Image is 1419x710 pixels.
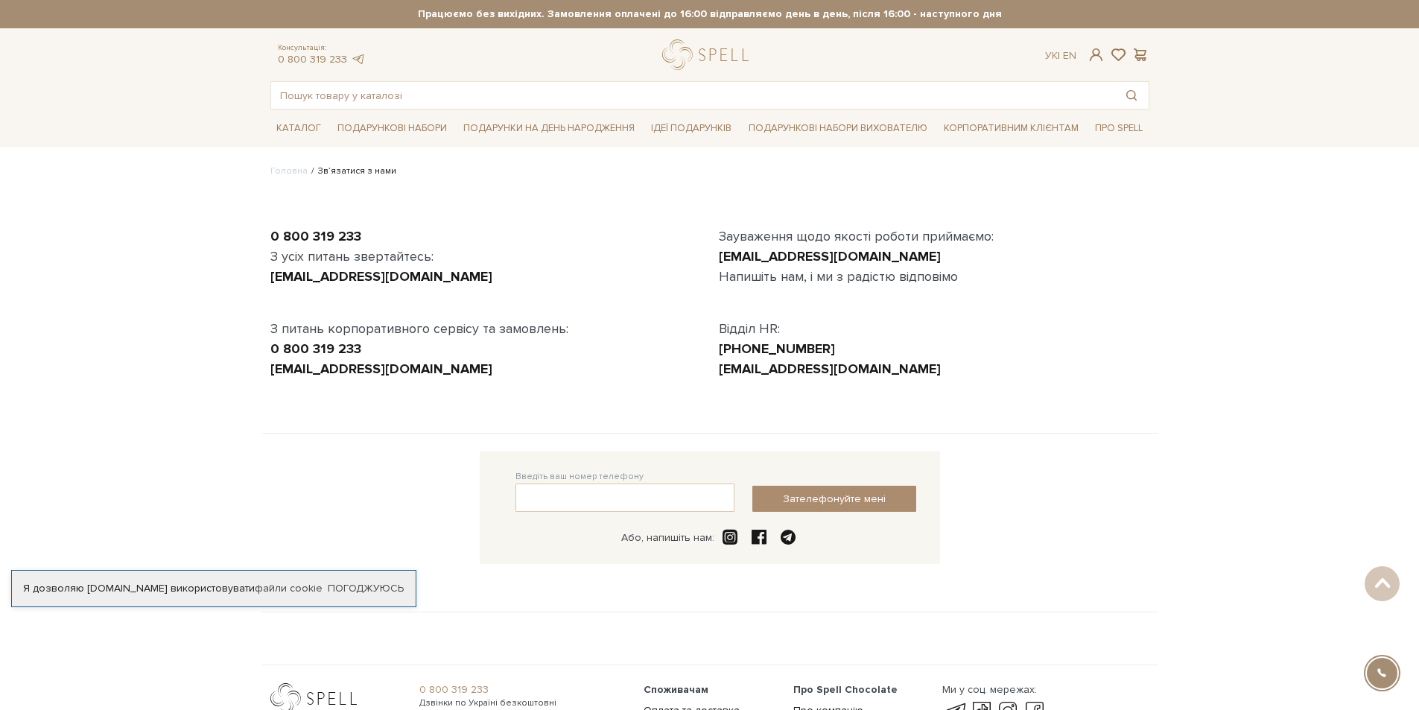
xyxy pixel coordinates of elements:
[743,115,933,141] a: Подарункові набори вихователю
[1114,82,1149,109] button: Пошук товару у каталозі
[270,268,492,285] a: [EMAIL_ADDRESS][DOMAIN_NAME]
[938,115,1085,141] a: Корпоративним клієнтам
[328,582,404,595] a: Погоджуюсь
[331,117,453,140] a: Подарункові набори
[270,361,492,377] a: [EMAIL_ADDRESS][DOMAIN_NAME]
[457,117,641,140] a: Подарунки на День народження
[710,226,1158,379] div: Зауваження щодо якості роботи приймаємо: Напишіть нам, і ми з радістю відповімо Відділ HR:
[645,117,737,140] a: Ідеї подарунків
[1058,49,1060,62] span: |
[719,361,941,377] a: [EMAIL_ADDRESS][DOMAIN_NAME]
[270,117,327,140] a: Каталог
[255,582,323,595] a: файли cookie
[621,531,714,545] div: Або, напишіть нам:
[719,340,835,357] a: [PHONE_NUMBER]
[351,53,366,66] a: telegram
[271,82,1114,109] input: Пошук товару у каталозі
[308,165,396,178] li: Зв’язатися з нами
[278,43,366,53] span: Консультація:
[719,248,941,264] a: [EMAIL_ADDRESS][DOMAIN_NAME]
[278,53,347,66] a: 0 800 319 233
[644,683,708,696] span: Споживачам
[1045,49,1076,63] div: Ук
[662,39,755,70] a: logo
[752,486,916,512] button: Зателефонуйте мені
[261,226,710,379] div: З усіх питань звертайтесь: З питань корпоративного сервісу та замовлень:
[12,582,416,595] div: Я дозволяю [DOMAIN_NAME] використовувати
[793,683,898,696] span: Про Spell Chocolate
[1089,117,1149,140] a: Про Spell
[1063,49,1076,62] a: En
[270,7,1149,21] strong: Працюємо без вихідних. Замовлення оплачені до 16:00 відправляємо день в день, після 16:00 - насту...
[270,340,361,357] a: 0 800 319 233
[942,683,1047,697] div: Ми у соц. мережах:
[515,470,644,484] label: Введіть ваш номер телефону
[419,683,626,697] a: 0 800 319 233
[270,165,308,177] a: Головна
[270,228,361,244] a: 0 800 319 233
[419,697,626,710] span: Дзвінки по Україні безкоштовні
